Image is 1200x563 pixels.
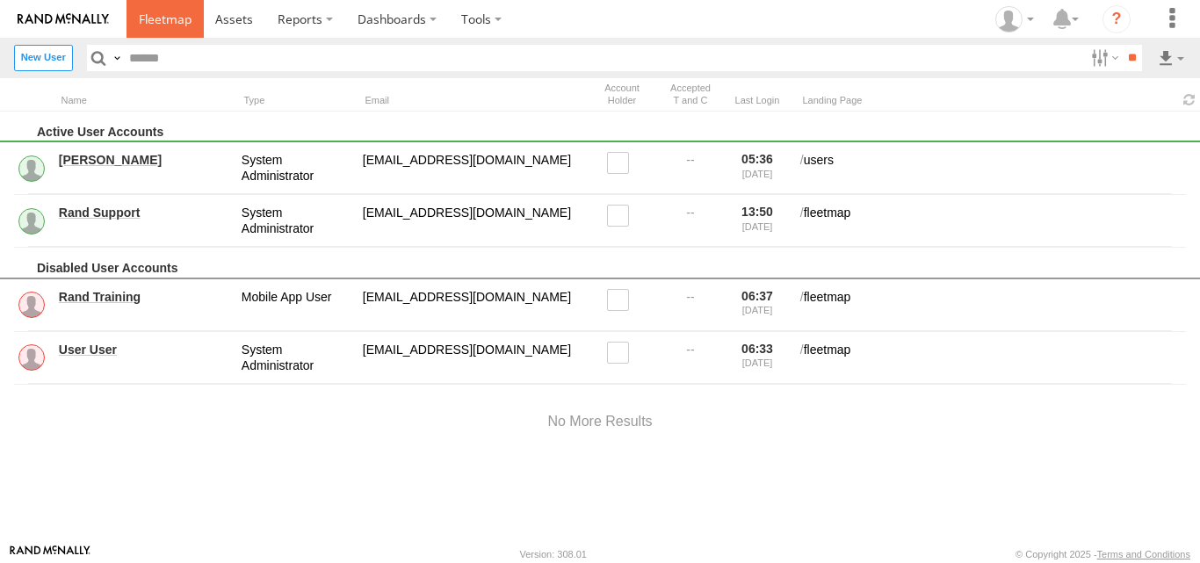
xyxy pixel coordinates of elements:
div: 05:36 [DATE] [724,149,791,187]
div: Ed Pruneda [989,6,1040,32]
a: Rand Support [59,205,229,220]
label: Read only [607,342,638,364]
div: System Administrator [239,339,353,377]
span: Refresh [1179,91,1200,108]
div: fleetmap [798,286,1186,324]
div: Name [56,92,232,109]
label: Read only [607,289,638,311]
div: Has user accepted Terms and Conditions [664,80,717,109]
label: Search Query [110,45,124,70]
label: Create New User [14,45,73,70]
div: Email [360,92,580,109]
div: Account Holder [587,80,657,109]
div: © Copyright 2025 - [1016,549,1190,559]
div: odyssey@rand.com [360,202,580,240]
label: Read only [607,152,638,174]
div: Type [239,92,353,109]
a: [PERSON_NAME] [59,152,229,168]
div: 13:50 [DATE] [724,202,791,240]
div: fleetmap [798,202,1186,240]
div: Last Login [724,92,791,109]
div: System Administrator [239,202,353,240]
div: 06:33 [DATE] [724,339,791,377]
img: rand-logo.svg [18,13,109,25]
a: Terms and Conditions [1097,549,1190,559]
i: ? [1102,5,1131,33]
label: Read only [607,205,638,227]
div: Landing Page [798,92,1172,109]
div: Mobile App User [239,286,353,324]
label: Export results as... [1156,45,1186,70]
div: fortraining@train.com [360,339,580,377]
div: Version: 308.01 [520,549,587,559]
div: service@odysseygroupllc.com [360,149,580,187]
label: Search Filter Options [1084,45,1122,70]
div: System Administrator [239,149,353,187]
a: Rand Training [59,289,229,305]
div: 06:37 [DATE] [724,286,791,324]
div: fleetmap [798,339,1186,377]
div: randtraining@rand.com [360,286,580,324]
a: Visit our Website [10,545,90,563]
a: User User [59,342,229,357]
div: users [798,149,1186,187]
